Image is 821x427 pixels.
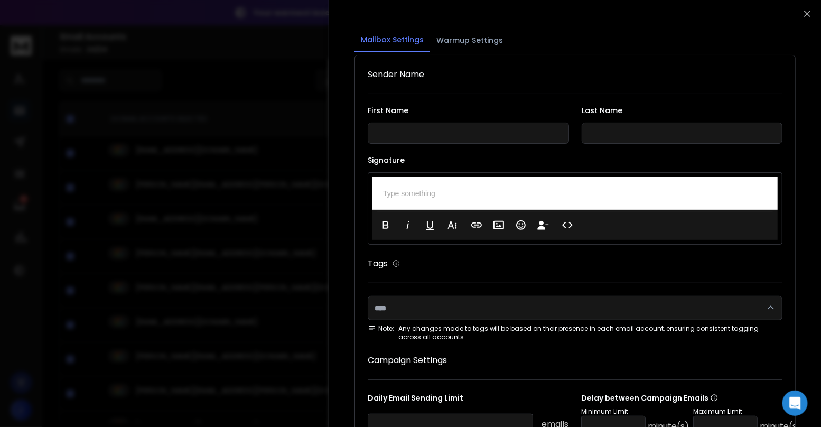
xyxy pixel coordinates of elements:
[368,324,782,341] div: Any changes made to tags will be based on their presence in each email account, ensuring consiste...
[511,215,531,236] button: Emoticons
[430,29,509,52] button: Warmup Settings
[581,407,689,416] p: Minimum Limit
[442,215,462,236] button: More Text
[368,354,782,367] h1: Campaign Settings
[693,407,801,416] p: Maximum Limit
[782,391,808,416] div: Open Intercom Messenger
[368,393,569,407] p: Daily Email Sending Limit
[368,324,394,333] span: Note:
[557,215,577,236] button: Code View
[376,215,396,236] button: Bold (⌘B)
[368,68,782,81] h1: Sender Name
[489,215,509,236] button: Insert Image (⌘P)
[368,257,388,270] h1: Tags
[354,28,430,52] button: Mailbox Settings
[581,107,782,114] label: Last Name
[398,215,418,236] button: Italic (⌘I)
[368,107,569,114] label: First Name
[420,215,440,236] button: Underline (⌘U)
[533,215,553,236] button: Insert Unsubscribe Link
[581,393,801,403] p: Delay between Campaign Emails
[467,215,487,236] button: Insert Link (⌘K)
[368,156,782,164] label: Signature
